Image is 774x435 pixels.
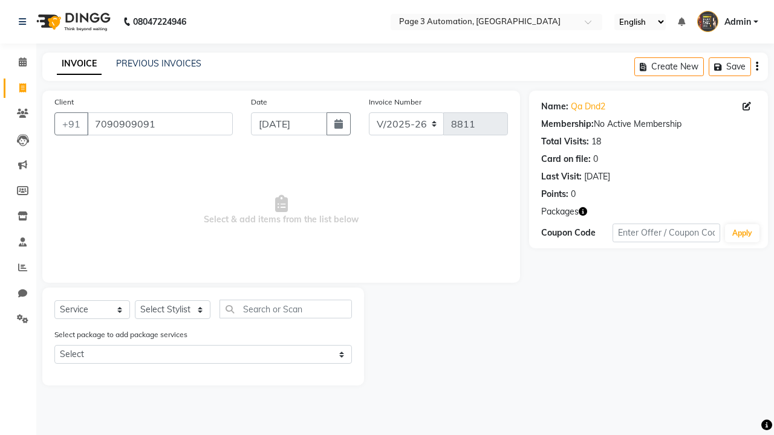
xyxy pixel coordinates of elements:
div: 18 [591,135,601,148]
input: Search or Scan [220,300,352,318]
button: Create New [634,57,704,76]
img: Admin [697,11,718,32]
a: PREVIOUS INVOICES [116,58,201,69]
span: Packages [541,205,579,218]
div: [DATE] [584,170,610,183]
a: Qa Dnd2 [571,100,605,113]
div: Card on file: [541,153,591,166]
label: Client [54,97,74,108]
span: Select & add items from the list below [54,150,508,271]
div: Membership: [541,118,594,130]
button: Save [709,57,751,76]
div: 0 [593,153,598,166]
label: Date [251,97,267,108]
b: 08047224946 [133,5,186,39]
label: Select package to add package services [54,329,187,340]
div: Coupon Code [541,227,613,239]
img: logo [31,5,114,39]
input: Search by Name/Mobile/Email/Code [87,112,233,135]
div: Name: [541,100,568,113]
div: 0 [571,188,576,201]
label: Invoice Number [369,97,421,108]
div: Points: [541,188,568,201]
a: INVOICE [57,53,102,75]
div: Total Visits: [541,135,589,148]
input: Enter Offer / Coupon Code [613,224,720,242]
span: Admin [724,16,751,28]
button: +91 [54,112,88,135]
button: Apply [725,224,759,242]
div: No Active Membership [541,118,756,130]
div: Last Visit: [541,170,582,183]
